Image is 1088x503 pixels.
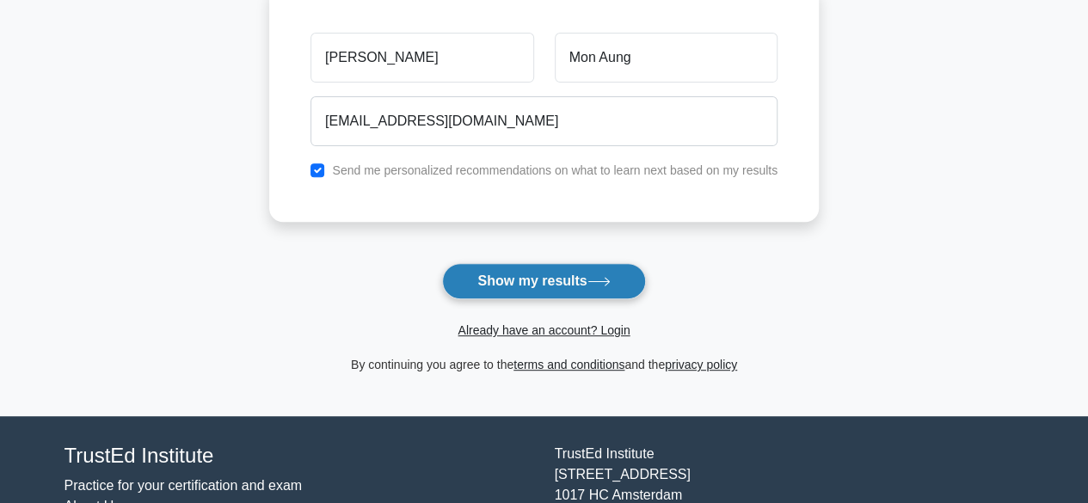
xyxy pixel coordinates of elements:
[665,358,737,371] a: privacy policy
[310,96,778,146] input: Email
[65,478,303,493] a: Practice for your certification and exam
[332,163,778,177] label: Send me personalized recommendations on what to learn next based on my results
[310,33,533,83] input: First name
[442,263,645,299] button: Show my results
[513,358,624,371] a: terms and conditions
[555,33,778,83] input: Last name
[458,323,630,337] a: Already have an account? Login
[259,354,829,375] div: By continuing you agree to the and the
[65,444,534,469] h4: TrustEd Institute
